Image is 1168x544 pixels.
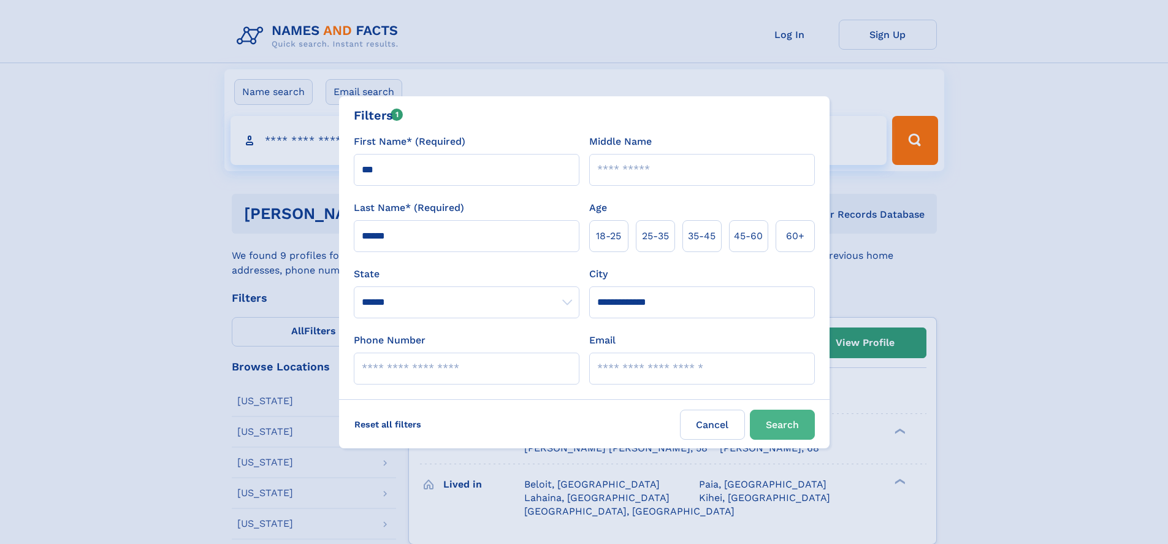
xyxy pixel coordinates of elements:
label: Last Name* (Required) [354,201,464,215]
span: 25‑35 [642,229,669,243]
label: State [354,267,579,282]
label: Phone Number [354,333,426,348]
label: Age [589,201,607,215]
label: First Name* (Required) [354,134,465,149]
label: City [589,267,608,282]
label: Email [589,333,616,348]
label: Middle Name [589,134,652,149]
span: 45‑60 [734,229,763,243]
span: 60+ [786,229,804,243]
span: 35‑45 [688,229,716,243]
label: Reset all filters [346,410,429,439]
div: Filters [354,106,403,125]
label: Cancel [680,410,745,440]
button: Search [750,410,815,440]
span: 18‑25 [596,229,621,243]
